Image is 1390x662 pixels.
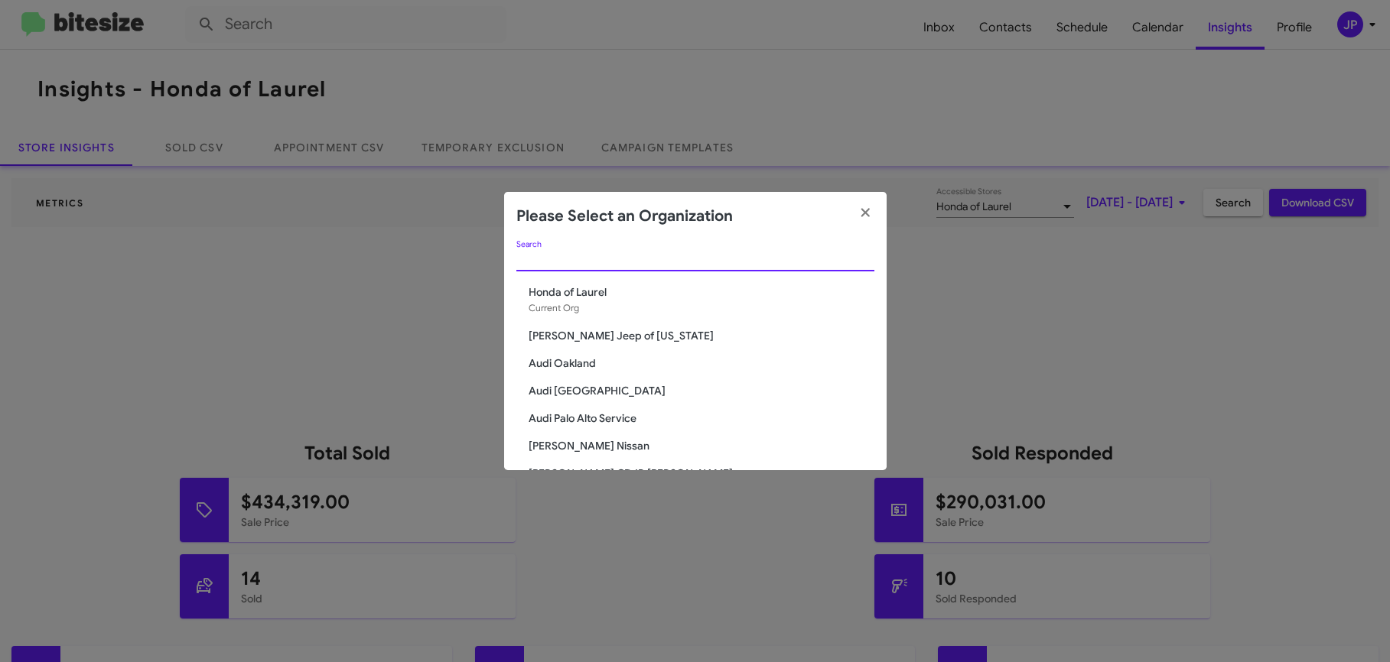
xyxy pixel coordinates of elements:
span: Audi Oakland [529,355,874,371]
span: [PERSON_NAME] Jeep of [US_STATE] [529,328,874,343]
h2: Please Select an Organization [516,204,733,229]
span: [PERSON_NAME] CDJR [PERSON_NAME] [529,466,874,481]
span: Audi [GEOGRAPHIC_DATA] [529,383,874,398]
span: Audi Palo Alto Service [529,411,874,426]
span: Current Org [529,302,579,313]
span: [PERSON_NAME] Nissan [529,438,874,453]
span: Honda of Laurel [529,284,874,300]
